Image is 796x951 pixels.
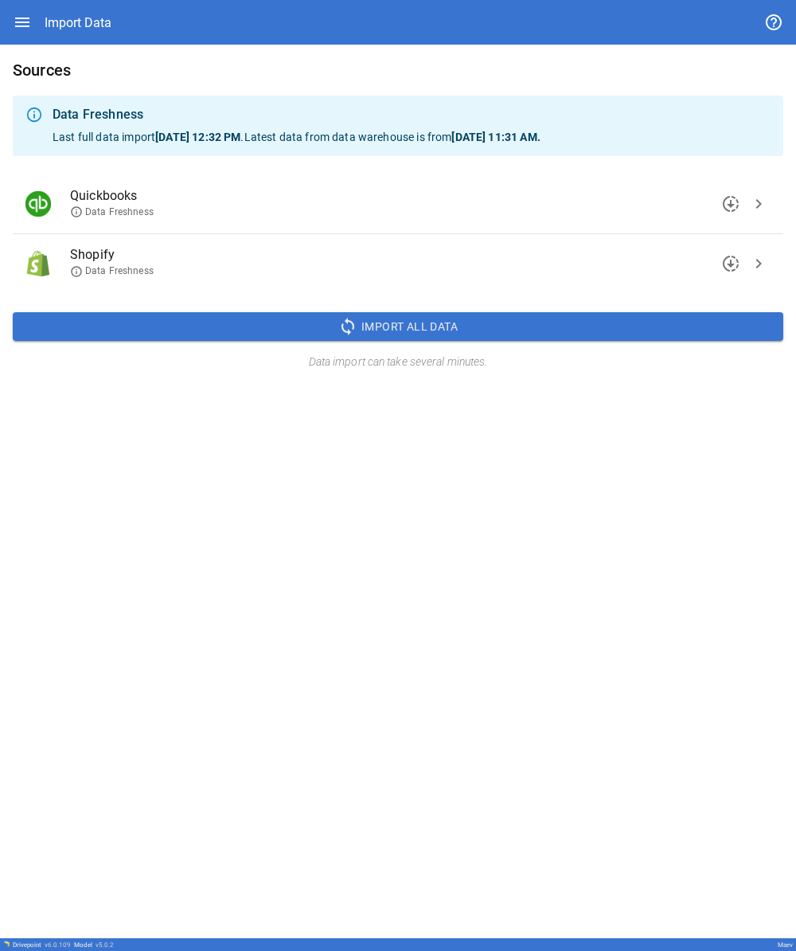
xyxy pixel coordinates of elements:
[25,191,51,217] img: Quickbooks
[96,941,114,949] span: v 5.0.2
[451,131,540,143] b: [DATE] 11:31 AM .
[53,129,771,145] p: Last full data import . Latest data from data warehouse is from
[749,254,768,273] span: chevron_right
[778,941,793,949] div: Maev
[53,105,771,124] div: Data Freshness
[25,251,51,276] img: Shopify
[721,254,740,273] span: downloading
[45,15,111,30] div: Import Data
[361,317,458,337] span: Import All Data
[70,245,745,264] span: Shopify
[3,941,10,947] img: Drivepoint
[70,186,745,205] span: Quickbooks
[70,264,154,278] span: Data Freshness
[45,941,71,949] span: v 6.0.109
[338,317,357,336] span: sync
[13,312,783,341] button: Import All Data
[13,57,783,83] h6: Sources
[155,131,240,143] b: [DATE] 12:32 PM
[749,194,768,213] span: chevron_right
[721,194,740,213] span: downloading
[13,941,71,949] div: Drivepoint
[74,941,114,949] div: Model
[70,205,154,219] span: Data Freshness
[13,354,783,371] h6: Data import can take several minutes.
